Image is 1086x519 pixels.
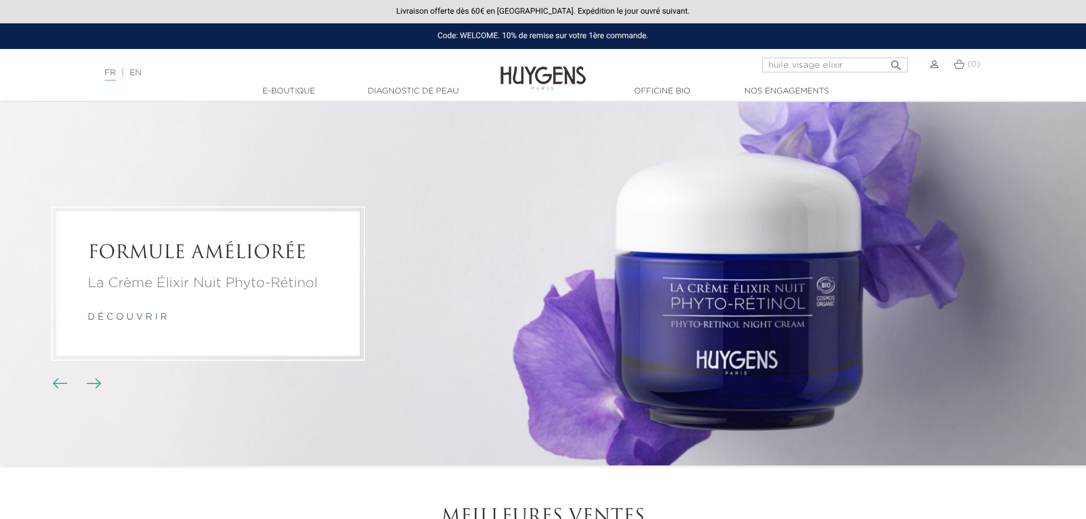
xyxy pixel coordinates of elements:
a: Nos engagements [730,85,844,97]
h2: FORMULE AMÉLIORÉE [88,243,328,264]
span: (0) [967,60,980,68]
div: | [99,66,444,80]
div: Boutons du carrousel [57,375,94,393]
button:  [886,54,906,70]
a: E-Boutique [232,85,346,97]
a: Officine Bio [605,85,719,97]
i:  [889,55,903,69]
img: Huygens [501,48,586,92]
a: Diagnostic de peau [356,85,470,97]
input: Rechercher [762,58,908,72]
a: FR [105,69,116,81]
a: EN [130,69,141,77]
a: d é c o u v r i r [88,313,167,322]
p: La Crème Élixir Nuit Phyto-Rétinol [88,273,328,294]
